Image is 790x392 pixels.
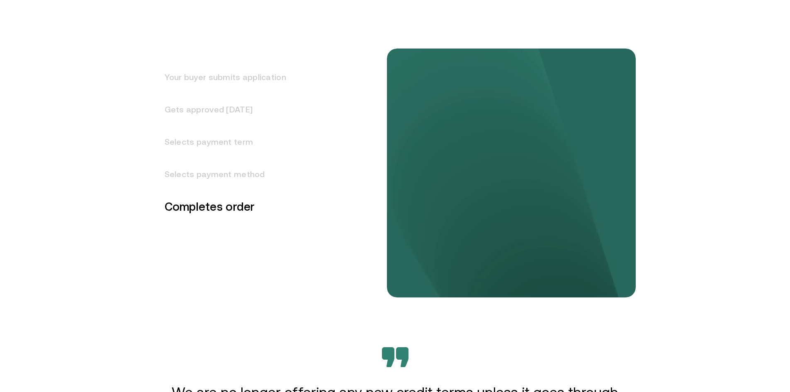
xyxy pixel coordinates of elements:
[155,93,286,126] h3: Gets approved [DATE]
[412,85,611,251] img: Completes order
[155,126,286,158] h3: Selects payment term
[155,61,286,93] h3: Your buyer submits application
[155,190,286,223] h3: Completes order
[155,158,286,190] h3: Selects payment method
[382,347,408,367] img: Bevarabia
